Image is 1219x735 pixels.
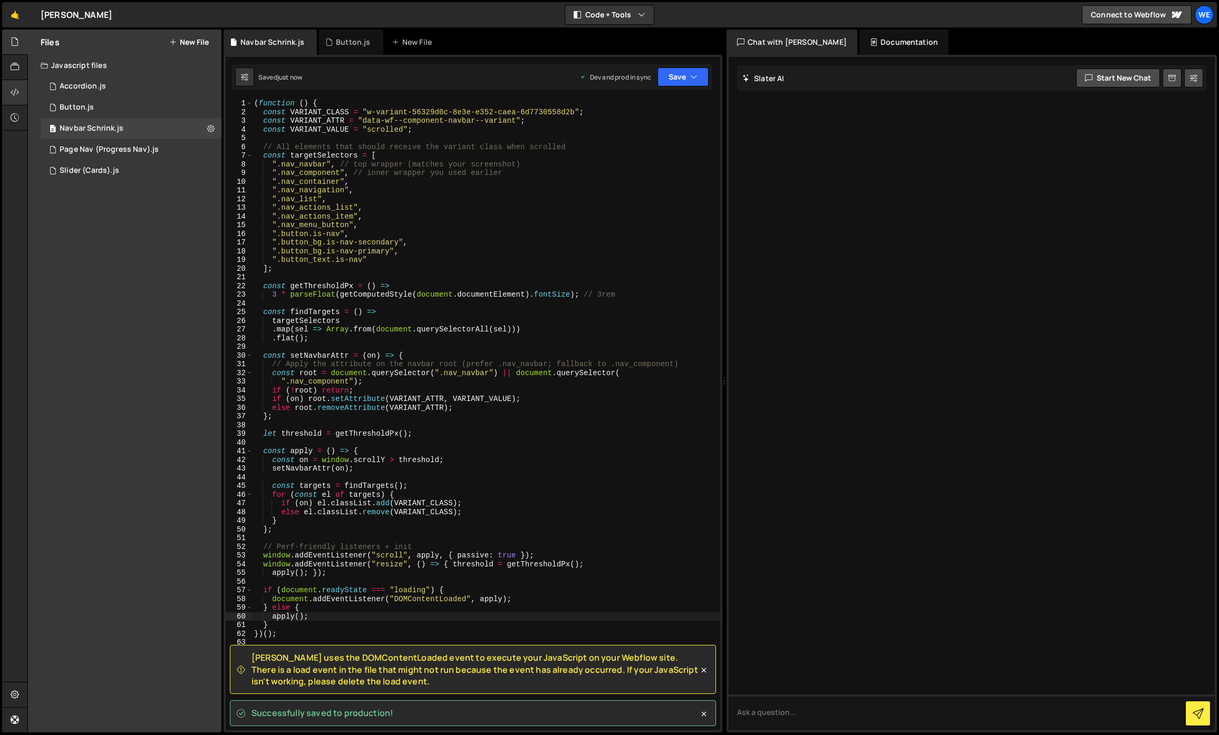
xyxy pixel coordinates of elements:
[226,603,253,612] div: 59
[50,125,56,134] span: 0
[258,73,302,82] div: Saved
[169,38,209,46] button: New File
[226,447,253,456] div: 41
[1195,5,1214,24] a: We
[226,116,253,125] div: 3
[60,124,123,133] div: Navbar Schrink.js
[226,525,253,534] div: 50
[226,351,253,360] div: 30
[226,299,253,308] div: 24
[226,221,253,230] div: 15
[226,386,253,395] div: 34
[226,195,253,204] div: 12
[226,473,253,482] div: 44
[226,508,253,517] div: 48
[392,37,436,47] div: New File
[1082,5,1192,24] a: Connect to Webflow
[226,369,253,378] div: 32
[226,560,253,569] div: 54
[226,134,253,143] div: 5
[41,139,221,160] div: 16252/43821.js
[226,638,253,647] div: 63
[226,308,253,317] div: 25
[41,8,112,21] div: [PERSON_NAME]
[226,169,253,178] div: 9
[859,30,949,55] div: Documentation
[240,37,304,47] div: Navbar Schrink.js
[226,595,253,604] div: 58
[226,395,253,404] div: 35
[226,273,253,282] div: 21
[1076,68,1160,87] button: Start new chat
[226,99,253,108] div: 1
[251,707,393,719] span: Successfully saved to production!
[60,166,119,175] div: Slider (Cards).js
[226,429,253,438] div: 39
[226,151,253,160] div: 7
[60,145,159,154] div: Page Nav (Progress Nav).js
[226,160,253,169] div: 8
[226,482,253,491] div: 45
[226,325,253,334] div: 27
[226,586,253,595] div: 57
[251,652,699,687] span: [PERSON_NAME] uses the DOMContentLoaded event to execute your JavaScript on your Webflow site. Th...
[226,404,253,413] div: 36
[226,247,253,256] div: 18
[226,178,253,187] div: 10
[41,160,221,181] div: 16252/43832.js
[226,342,253,351] div: 29
[565,5,654,24] button: Code + Tools
[226,334,253,343] div: 28
[226,630,253,639] div: 62
[60,82,106,91] div: Accordion.js
[226,456,253,465] div: 42
[41,36,60,48] h2: Files
[2,2,28,27] a: 🤙
[226,203,253,212] div: 13
[226,621,253,630] div: 61
[226,125,253,134] div: 4
[226,464,253,473] div: 43
[277,73,302,82] div: just now
[226,108,253,117] div: 2
[226,186,253,195] div: 11
[226,317,253,326] div: 26
[657,67,709,86] button: Save
[226,421,253,430] div: 38
[226,143,253,152] div: 6
[41,97,221,118] div: 16252/45770.js
[41,76,221,97] div: 16252/43826.js
[60,103,94,112] div: Button.js
[226,543,253,552] div: 52
[226,264,253,273] div: 20
[28,55,221,76] div: Javascript files
[742,73,785,83] h2: Slater AI
[226,577,253,586] div: 56
[41,118,221,139] div: 16252/46002.js
[226,499,253,508] div: 47
[226,212,253,221] div: 14
[226,612,253,621] div: 60
[226,360,253,369] div: 31
[226,534,253,543] div: 51
[336,37,370,47] div: Button.js
[226,256,253,264] div: 19
[226,377,253,386] div: 33
[226,516,253,525] div: 49
[226,238,253,247] div: 17
[226,282,253,291] div: 22
[226,290,253,299] div: 23
[226,230,253,239] div: 16
[727,30,857,55] div: Chat with [PERSON_NAME]
[226,491,253,499] div: 46
[226,412,253,421] div: 37
[226,438,253,447] div: 40
[579,73,651,82] div: Dev and prod in sync
[226,569,253,577] div: 55
[226,551,253,560] div: 53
